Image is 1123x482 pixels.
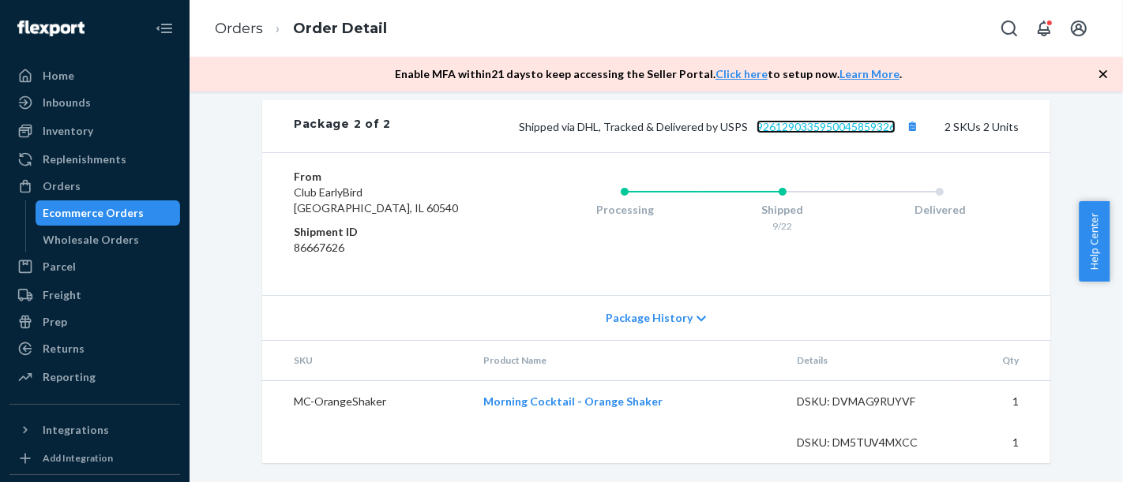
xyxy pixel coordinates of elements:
dd: 86667626 [294,240,483,256]
a: Click here [715,67,768,80]
button: Help Center [1079,201,1110,282]
p: Enable MFA within 21 days to keep accessing the Seller Portal. to setup now. . [395,66,902,82]
a: Home [9,63,180,88]
th: SKU [262,341,471,380]
a: Ecommerce Orders [36,200,181,226]
button: Integrations [9,417,180,443]
a: Inventory [9,118,180,144]
td: MC-OrangeShaker [262,380,471,422]
div: 9/22 [704,219,862,233]
button: Close Navigation [148,13,180,44]
th: Details [784,341,958,380]
a: Orders [215,20,263,37]
span: Package History [606,310,693,326]
th: Qty [957,341,1050,380]
span: Club EarlyBird [GEOGRAPHIC_DATA], IL 60540 [294,185,458,215]
a: Add Integration [9,449,180,468]
a: Orders [9,174,180,199]
a: Parcel [9,254,180,279]
div: DSKU: DM5TUV4MXCC [797,435,945,450]
div: Delivered [861,202,1019,218]
a: Morning Cocktail - Orange Shaker [484,394,663,408]
div: Prep [43,314,67,330]
a: Reporting [9,364,180,390]
a: Wholesale Orders [36,227,181,252]
button: Open notifications [1028,13,1060,44]
div: Parcel [43,259,76,275]
div: Returns [43,341,85,357]
th: Product Name [471,341,784,380]
a: Inbounds [9,90,180,115]
button: Copy tracking number [902,116,922,136]
div: Inbounds [43,95,91,110]
div: Integrations [43,422,109,438]
img: Flexport logo [17,21,85,36]
dt: Shipment ID [294,224,483,240]
div: 2 SKUs 2 Units [391,116,1019,136]
div: Shipped [704,202,862,218]
a: Replenishments [9,147,180,172]
div: DSKU: DVMAG9RUYVF [797,394,945,409]
div: Ecommerce Orders [43,205,145,221]
div: Wholesale Orders [43,232,140,248]
div: Processing [546,202,704,218]
div: Freight [43,287,81,303]
a: 9261290335950045859326 [757,120,896,133]
a: Freight [9,282,180,308]
ol: breadcrumbs [202,6,400,52]
a: Order Detail [293,20,387,37]
a: Prep [9,309,180,334]
a: Returns [9,336,180,361]
div: Inventory [43,123,93,139]
button: Open account menu [1063,13,1095,44]
div: Package 2 of 2 [294,116,391,136]
div: Reporting [43,369,96,385]
div: Home [43,68,74,84]
div: Add Integration [43,451,113,465]
a: Learn More [839,67,900,80]
td: 1 [957,380,1050,422]
td: 1 [957,422,1050,463]
div: Replenishments [43,151,126,167]
span: Shipped via DHL, Tracked & Delivered by USPS [519,120,922,133]
button: Open Search Box [993,13,1025,44]
dt: From [294,169,483,185]
div: Orders [43,178,81,194]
